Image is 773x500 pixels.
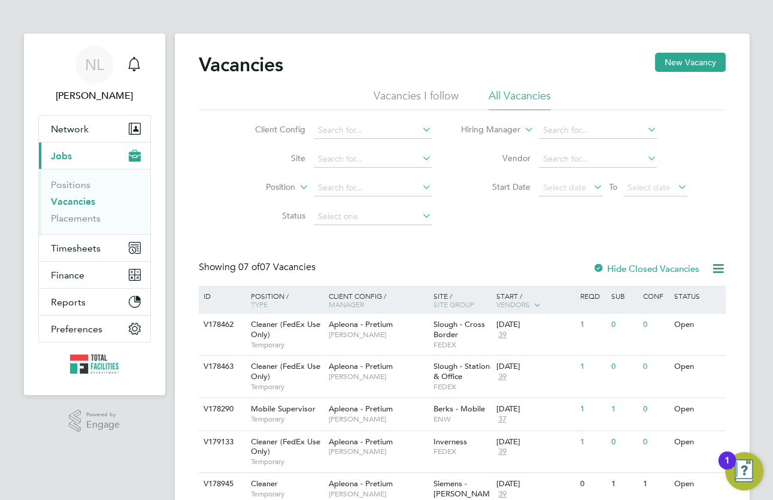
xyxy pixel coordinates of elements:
span: Apleona - Pretium [329,478,393,489]
span: [PERSON_NAME] [329,447,428,456]
div: 1 [577,314,608,336]
span: Inverness [434,437,467,447]
div: 0 [608,314,639,336]
div: V178463 [201,356,242,378]
span: Mobile Supervisor [251,404,316,414]
a: Go to home page [38,354,151,374]
span: Apleona - Pretium [329,361,393,371]
span: Powered by [86,410,120,420]
div: Reqd [577,286,608,306]
div: Open [671,314,723,336]
span: Apleona - Pretium [329,404,393,414]
label: Hide Closed Vacancies [593,263,699,274]
div: V179133 [201,431,242,453]
span: 39 [496,372,508,382]
span: Preferences [51,323,102,335]
nav: Main navigation [24,34,165,395]
button: Timesheets [39,235,150,261]
span: 37 [496,414,508,425]
span: Temporary [251,382,323,392]
div: V178462 [201,314,242,336]
div: 1 [608,398,639,420]
span: NL [85,57,104,72]
div: Position / [242,286,326,314]
button: Finance [39,262,150,288]
span: Reports [51,296,86,308]
span: 07 Vacancies [238,261,316,273]
div: 1 [725,460,730,476]
div: [DATE] [496,320,574,330]
label: Position [226,181,295,193]
label: Start Date [462,181,531,192]
div: 1 [577,398,608,420]
span: [PERSON_NAME] [329,489,428,499]
div: V178945 [201,473,242,495]
div: Jobs [39,169,150,234]
span: FEDEX [434,382,490,392]
span: 39 [496,489,508,499]
input: Search for... [314,151,432,168]
div: [DATE] [496,479,574,489]
div: 1 [577,356,608,378]
div: Conf [640,286,671,306]
input: Search for... [539,151,657,168]
button: Open Resource Center, 1 new notification [725,452,763,490]
span: Nicola Lawrence [38,89,151,103]
div: Site / [431,286,493,314]
label: Status [237,210,305,221]
span: Temporary [251,414,323,424]
input: Search for... [539,122,657,139]
img: tfrecruitment-logo-retina.png [70,354,119,374]
a: Vacancies [51,196,95,207]
div: 0 [640,431,671,453]
div: V178290 [201,398,242,420]
div: [DATE] [496,437,574,447]
span: Select date [543,182,586,193]
label: Vendor [462,153,531,163]
span: Type [251,299,268,309]
a: Powered byEngage [69,410,120,432]
span: Slough - Cross Border [434,319,485,340]
div: 1 [640,473,671,495]
span: 39 [496,330,508,340]
span: To [605,179,621,195]
span: 07 of [238,261,260,273]
div: Open [671,473,723,495]
div: [DATE] [496,404,574,414]
button: Preferences [39,316,150,342]
div: 0 [577,473,608,495]
input: Search for... [314,180,432,196]
div: 1 [608,473,639,495]
label: Hiring Manager [451,124,520,136]
span: Vendors [496,299,530,309]
span: Finance [51,269,84,281]
span: Cleaner (FedEx Use Only) [251,437,320,457]
span: Berks - Mobile [434,404,485,414]
button: Jobs [39,143,150,169]
div: Open [671,356,723,378]
span: Manager [329,299,364,309]
h2: Vacancies [199,53,283,77]
span: Jobs [51,150,72,162]
div: Sub [608,286,639,306]
div: 0 [640,398,671,420]
div: 0 [608,431,639,453]
span: Cleaner (FedEx Use Only) [251,319,320,340]
span: Apleona - Pretium [329,437,393,447]
span: Network [51,123,89,135]
div: 0 [608,356,639,378]
div: [DATE] [496,362,574,372]
span: Timesheets [51,243,101,254]
span: Engage [86,420,120,430]
button: Network [39,116,150,142]
span: [PERSON_NAME] [329,414,428,424]
span: [PERSON_NAME] [329,372,428,381]
div: Client Config / [326,286,431,314]
li: All Vacancies [489,89,551,110]
div: Open [671,398,723,420]
div: 1 [577,431,608,453]
span: [PERSON_NAME] [329,330,428,340]
div: Status [671,286,723,306]
button: Reports [39,289,150,315]
button: New Vacancy [655,53,726,72]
